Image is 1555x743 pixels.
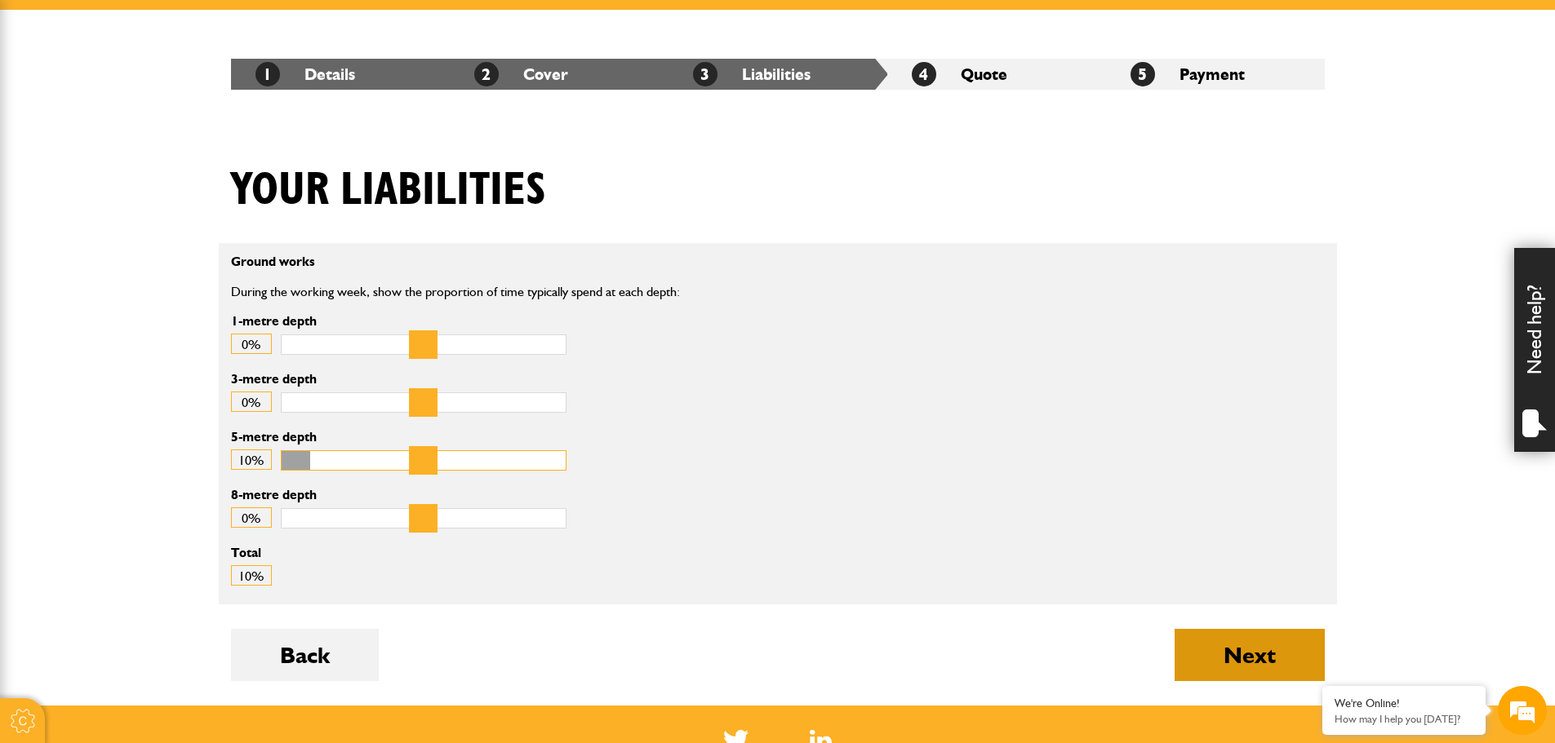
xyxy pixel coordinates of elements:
a: 1Details [255,64,355,84]
a: 2Cover [474,64,568,84]
input: Enter your last name [21,151,298,187]
p: Ground works [231,255,952,268]
label: Total [231,546,1325,559]
span: 1 [255,62,280,86]
span: 3 [693,62,718,86]
div: 0% [231,507,272,528]
li: Liabilities [669,59,887,90]
span: 2 [474,62,499,86]
div: Navigation go back [18,90,42,114]
button: Next [1175,629,1325,681]
label: 1-metre depth [231,315,566,328]
li: Quote [887,59,1106,90]
div: We're Online! [1335,697,1473,710]
li: Payment [1106,59,1325,90]
h1: Your liabilities [231,163,546,218]
span: 5 [1131,62,1155,86]
textarea: Type your message and hit 'Enter' [21,295,298,489]
img: d_20077148190_company_1631870298795_20077148190 [52,91,93,113]
button: Back [231,629,379,681]
span: 4 [912,62,936,86]
div: Need help? [1514,248,1555,452]
em: Start Chat [222,502,296,524]
p: How may I help you today? [1335,713,1473,725]
div: 0% [231,334,272,354]
label: 5-metre depth [231,431,566,444]
input: Enter your phone number [21,247,298,283]
label: 3-metre depth [231,373,566,386]
div: Minimize live chat window [268,8,307,47]
div: 10% [231,449,272,470]
input: Enter your email address [21,199,298,235]
div: Chat with us now [109,91,299,113]
div: 10% [231,565,272,586]
p: During the working week, show the proportion of time typically spend at each depth: [231,281,952,303]
div: 0% [231,391,272,412]
label: 8-metre depth [231,489,566,502]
